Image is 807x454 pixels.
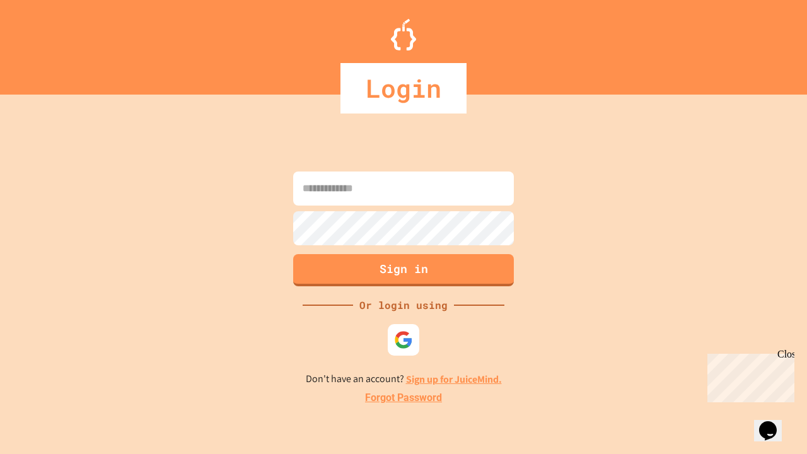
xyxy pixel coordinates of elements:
iframe: chat widget [754,404,794,441]
a: Sign up for JuiceMind. [406,373,502,386]
div: Or login using [353,298,454,313]
img: google-icon.svg [394,330,413,349]
button: Sign in [293,254,514,286]
p: Don't have an account? [306,371,502,387]
img: Logo.svg [391,19,416,50]
iframe: chat widget [702,349,794,402]
a: Forgot Password [365,390,442,405]
div: Login [340,63,467,113]
div: Chat with us now!Close [5,5,87,80]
